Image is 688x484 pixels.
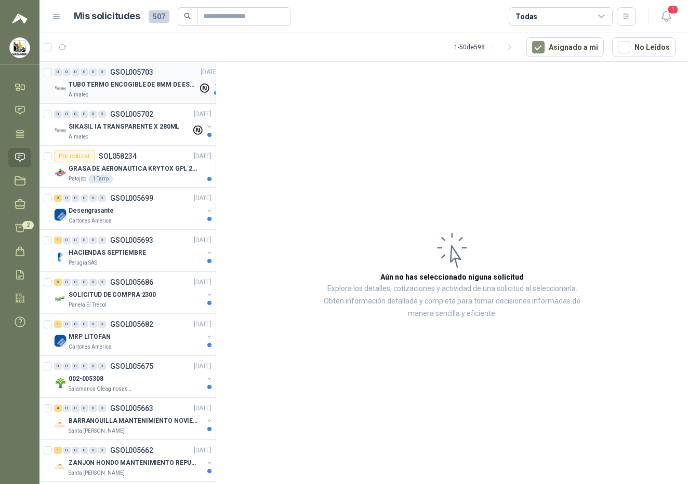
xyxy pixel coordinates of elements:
p: Salamanca Oleaginosas SAS [69,385,134,393]
a: 1 0 0 0 0 0 GSOL005662[DATE] Company LogoZANJON HONDO MANTENIMIENTO REPUESTOSSanta [PERSON_NAME] [54,444,214,477]
img: Logo peakr [12,12,28,25]
div: 1 [54,447,62,454]
div: 1 Tarro [88,175,113,183]
div: 5 [54,279,62,286]
div: 0 [63,363,71,370]
div: 0 [89,363,97,370]
p: Santa [PERSON_NAME] [69,427,125,435]
a: 3 0 0 0 0 0 GSOL005699[DATE] Company LogoDesengrasanteCartones America [54,192,214,225]
div: 0 [98,321,106,328]
span: 2 [22,221,34,229]
div: 0 [72,110,80,118]
div: 0 [72,405,80,412]
p: MRP LITOFAN [69,332,111,342]
a: 2 [8,218,31,238]
a: 1 0 0 0 0 0 GSOL005693[DATE] Company LogoHACIENDAS SEPTIEMBREPerugia SAS [54,234,214,267]
p: Explora los detalles, cotizaciones y actividad de una solicitud al seleccionarla. Obtén informaci... [320,283,584,320]
div: 0 [89,279,97,286]
div: 0 [98,447,106,454]
div: 0 [72,447,80,454]
div: 1 - 50 de 598 [454,39,518,56]
img: Company Logo [54,461,67,473]
div: 3 [54,195,62,202]
div: 0 [81,405,88,412]
p: GRASA DE AERONAUTICA KRYTOX GPL 207 (SE ADJUNTA IMAGEN DE REFERENCIA) [69,164,198,174]
p: [DATE] [194,278,211,287]
div: 0 [81,321,88,328]
div: 0 [63,447,71,454]
p: [DATE] [194,446,211,455]
div: 0 [63,237,71,244]
p: TUBO TERMO ENCOGIBLE DE 8MM DE ESPESOR X 5CMS [69,80,198,90]
p: [DATE] [194,109,211,119]
div: 0 [81,279,88,286]
img: Company Logo [54,419,67,431]
p: SOLICITUD DE COMPRA 2300 [69,290,156,300]
div: 0 [63,321,71,328]
button: 1 [657,7,676,26]
p: [DATE] [194,193,211,203]
p: [DATE] [194,404,211,413]
p: Panela El Trébol [69,301,107,309]
p: GSOL005699 [110,195,153,202]
div: 1 [54,237,62,244]
p: GSOL005693 [110,237,153,244]
div: 0 [89,405,97,412]
div: 0 [63,110,71,118]
div: Por cotizar [54,150,95,162]
div: 0 [72,363,80,370]
div: 0 [89,321,97,328]
button: No Leídos [612,37,676,57]
img: Company Logo [54,209,67,221]
p: Cartones America [69,343,112,351]
div: 0 [81,68,88,76]
div: 0 [54,110,62,118]
span: 1 [667,5,679,15]
p: GSOL005662 [110,447,153,454]
p: Desengrasante [69,206,113,216]
img: Company Logo [54,167,67,179]
p: [DATE] [194,362,211,371]
div: 0 [72,279,80,286]
div: 0 [89,447,97,454]
div: 0 [63,405,71,412]
a: 0 0 0 0 0 0 GSOL005703[DATE] Company LogoTUBO TERMO ENCOGIBLE DE 8MM DE ESPESOR X 5CMSAlmatec [54,66,220,99]
p: [DATE] [194,320,211,329]
div: 0 [98,363,106,370]
div: 0 [81,237,88,244]
button: Asignado a mi [526,37,604,57]
div: 0 [63,68,71,76]
div: Todas [515,11,537,22]
div: 1 [54,321,62,328]
img: Company Logo [54,335,67,347]
a: 0 0 0 0 0 0 GSOL005702[DATE] Company LogoSIKASIL IA TRANSPARENTE X 280MLAlmatec [54,108,214,141]
span: 507 [149,10,169,23]
div: 0 [72,321,80,328]
div: 0 [98,279,106,286]
p: GSOL005686 [110,279,153,286]
div: 0 [81,363,88,370]
span: search [184,12,191,20]
h1: Mis solicitudes [74,9,140,24]
div: 0 [89,68,97,76]
p: GSOL005663 [110,405,153,412]
div: 0 [98,110,106,118]
p: SOL058234 [99,153,137,160]
p: GSOL005675 [110,363,153,370]
div: 0 [54,363,62,370]
img: Company Logo [54,125,67,137]
p: Santa [PERSON_NAME] [69,469,125,477]
div: 0 [89,110,97,118]
div: 0 [63,279,71,286]
p: GSOL005682 [110,321,153,328]
div: 0 [63,195,71,202]
div: 0 [81,447,88,454]
img: Company Logo [54,251,67,263]
p: [DATE] [194,151,211,161]
img: Company Logo [54,377,67,389]
div: 0 [98,405,106,412]
div: 0 [98,237,106,244]
div: 0 [54,68,62,76]
a: 1 0 0 0 0 0 GSOL005682[DATE] Company LogoMRP LITOFANCartones America [54,318,214,351]
p: 002-005308 [69,374,103,384]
